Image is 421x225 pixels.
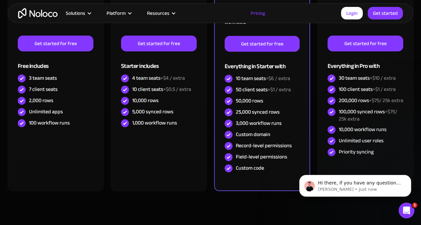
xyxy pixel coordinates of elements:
div: 3,000 workflow runs [236,120,282,127]
div: 100 client seats [339,86,396,93]
div: 25,000 synced rows [236,108,280,116]
span: +$4 / extra [161,73,185,83]
span: +$1 / extra [268,85,291,95]
div: 10 team seats [236,75,290,82]
div: Priority syncing [339,148,374,155]
iframe: Intercom live chat [399,203,414,218]
div: 50 client seats [236,86,291,93]
div: Solutions [58,9,98,17]
div: Everything in Starter with [225,52,300,73]
span: +$6 / extra [266,73,290,83]
div: Unlimited apps [29,108,63,115]
iframe: Intercom notifications message [289,161,421,207]
div: 7 client seats [29,86,58,93]
div: 3 team seats [29,74,57,82]
span: +$10 / extra [370,73,396,83]
div: 10 client seats [132,86,191,93]
div: Record-level permissions [236,142,292,149]
div: 10,000 workflow runs [339,126,386,133]
div: 2,000 rows [29,97,53,104]
div: Solutions [66,9,85,17]
div: Platform [98,9,139,17]
div: 4 team seats [132,74,185,82]
div: Custom code [236,164,264,172]
a: Get started for free [18,36,93,51]
a: Login [341,7,363,19]
div: 100,000 synced rows [339,108,403,123]
div: 50,000 rows [236,97,263,104]
div: Custom domain [236,131,270,138]
span: +$75/ 25k extra [369,96,403,105]
span: +$0.5 / extra [163,84,191,94]
div: Everything in Pro with [328,51,403,73]
a: Get started for free [225,36,300,52]
div: Resources [147,9,169,17]
span: 1 [412,203,417,208]
span: +$75/ 25k extra [339,107,397,124]
a: Get started [368,7,403,19]
div: 30 team seats [339,74,396,82]
div: 10,000 rows [132,97,159,104]
a: Pricing [242,9,273,17]
div: Free includes [18,51,93,73]
div: Starter includes [121,51,197,73]
div: 1,000 workflow runs [132,119,177,127]
div: Resources [139,9,183,17]
div: 200,000 rows [339,97,403,104]
div: Field-level permissions [236,153,287,160]
div: Platform [107,9,126,17]
div: 5,000 synced rows [132,108,173,115]
div: 100 workflow runs [29,119,70,127]
a: Get started for free [121,36,197,51]
span: +$1 / extra [373,84,396,94]
div: Unlimited user roles [339,137,384,144]
a: Get started for free [328,36,403,51]
a: home [18,8,58,18]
